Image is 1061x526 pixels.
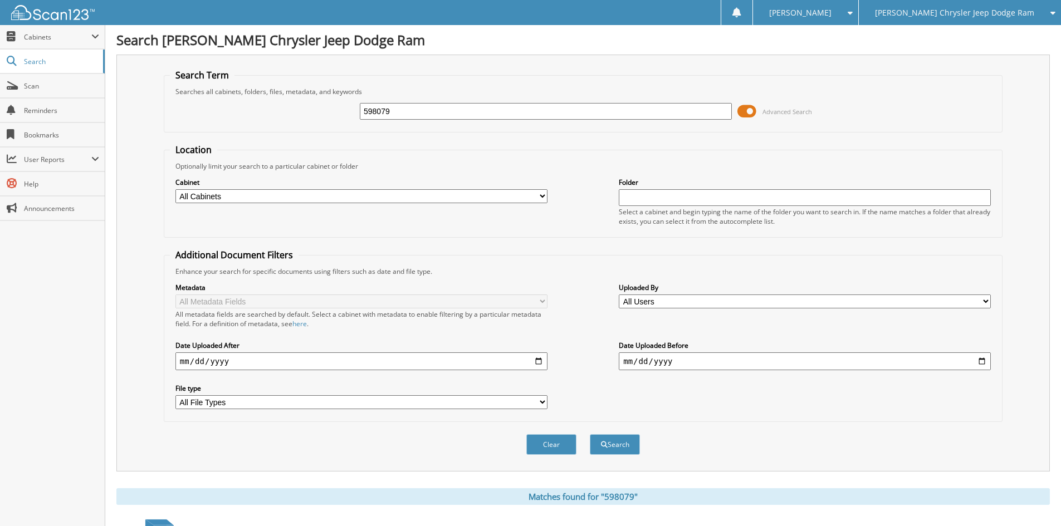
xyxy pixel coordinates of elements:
input: end [619,352,991,370]
a: here [292,319,307,328]
div: Searches all cabinets, folders, files, metadata, and keywords [170,87,996,96]
label: Cabinet [175,178,547,187]
div: Enhance your search for specific documents using filters such as date and file type. [170,267,996,276]
span: Help [24,179,99,189]
h1: Search [PERSON_NAME] Chrysler Jeep Dodge Ram [116,31,1050,49]
legend: Location [170,144,217,156]
img: scan123-logo-white.svg [11,5,95,20]
span: User Reports [24,155,91,164]
button: Search [590,434,640,455]
label: File type [175,384,547,393]
span: [PERSON_NAME] Chrysler Jeep Dodge Ram [875,9,1034,16]
span: Advanced Search [762,107,812,116]
div: Optionally limit your search to a particular cabinet or folder [170,161,996,171]
span: Bookmarks [24,130,99,140]
legend: Additional Document Filters [170,249,299,261]
legend: Search Term [170,69,234,81]
input: start [175,352,547,370]
div: Select a cabinet and begin typing the name of the folder you want to search in. If the name match... [619,207,991,226]
label: Folder [619,178,991,187]
label: Metadata [175,283,547,292]
span: Cabinets [24,32,91,42]
span: Reminders [24,106,99,115]
span: Scan [24,81,99,91]
span: Announcements [24,204,99,213]
span: Search [24,57,97,66]
span: [PERSON_NAME] [769,9,832,16]
div: All metadata fields are searched by default. Select a cabinet with metadata to enable filtering b... [175,309,547,328]
div: Matches found for "598079" [116,488,1050,505]
button: Clear [526,434,576,455]
label: Uploaded By [619,283,991,292]
label: Date Uploaded After [175,341,547,350]
label: Date Uploaded Before [619,341,991,350]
